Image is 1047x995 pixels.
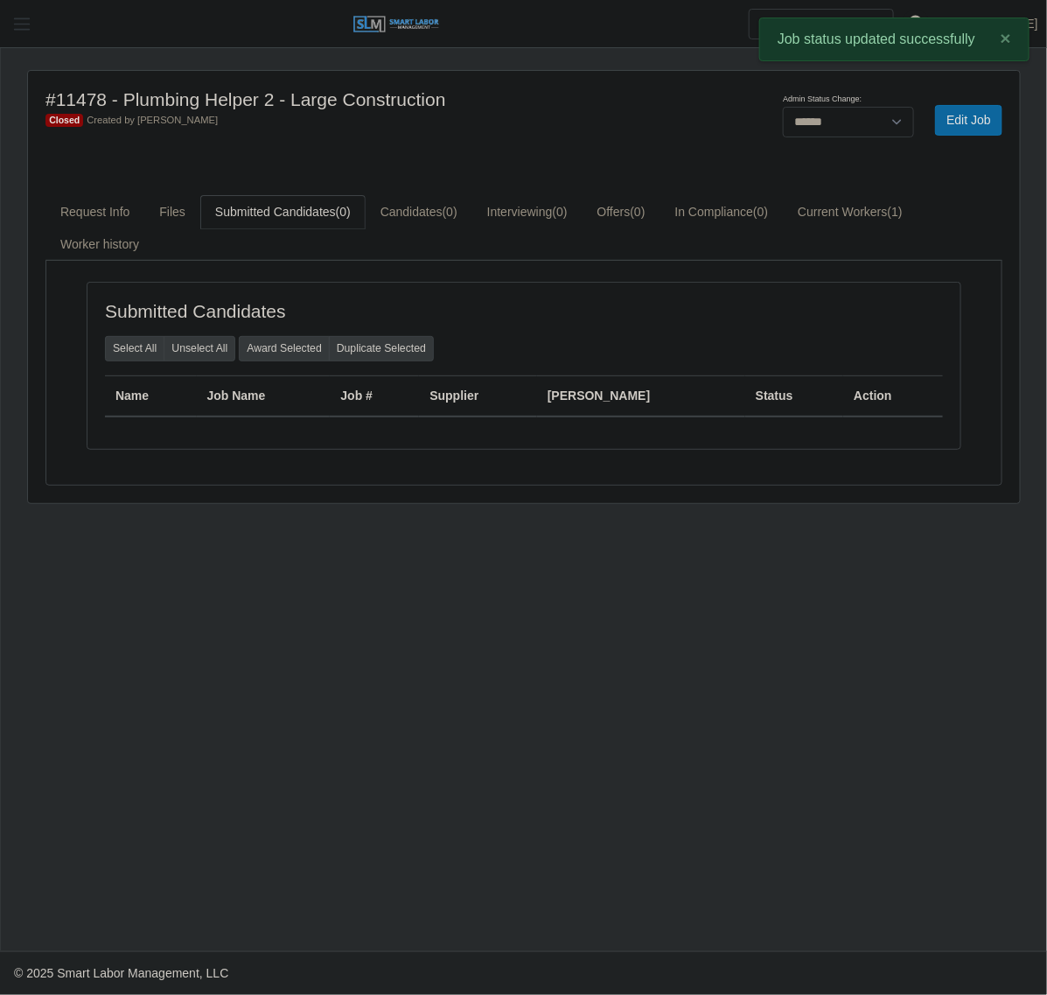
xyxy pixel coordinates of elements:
[660,195,784,229] a: In Compliance
[239,336,330,361] button: Award Selected
[366,195,472,229] a: Candidates
[105,336,235,361] div: bulk actions
[45,228,154,262] a: Worker history
[472,195,583,229] a: Interviewing
[239,336,434,361] div: bulk actions
[783,195,918,229] a: Current Workers
[105,300,439,322] h4: Submitted Candidates
[759,18,1030,61] div: Job status updated successfully
[553,205,568,219] span: (0)
[144,195,200,229] a: Files
[749,9,894,39] input: Search
[164,336,235,361] button: Unselect All
[197,375,331,417] th: Job Name
[753,205,768,219] span: (0)
[45,114,83,128] span: Closed
[583,195,660,229] a: Offers
[336,205,351,219] span: (0)
[200,195,366,229] a: Submitted Candidates
[783,94,862,106] label: Admin Status Change:
[938,15,1038,33] a: [PERSON_NAME]
[631,205,646,219] span: (0)
[443,205,457,219] span: (0)
[888,205,903,219] span: (1)
[352,15,440,34] img: SLM Logo
[745,375,843,417] th: Status
[105,375,197,417] th: Name
[87,115,218,125] span: Created by [PERSON_NAME]
[45,88,593,110] h4: #11478 - Plumbing Helper 2 - Large Construction
[843,375,943,417] th: Action
[419,375,537,417] th: Supplier
[935,105,1002,136] a: Edit Job
[45,195,144,229] a: Request Info
[14,966,228,980] span: © 2025 Smart Labor Management, LLC
[330,375,419,417] th: Job #
[329,336,434,361] button: Duplicate Selected
[105,336,164,361] button: Select All
[537,375,745,417] th: [PERSON_NAME]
